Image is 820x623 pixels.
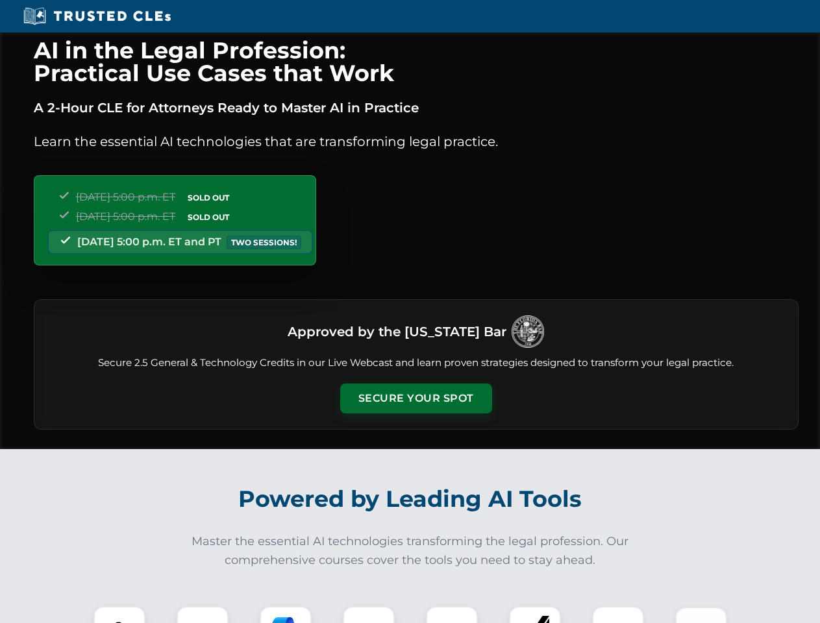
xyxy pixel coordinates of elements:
p: Secure 2.5 General & Technology Credits in our Live Webcast and learn proven strategies designed ... [50,356,782,371]
span: [DATE] 5:00 p.m. ET [76,210,175,223]
button: Secure Your Spot [340,384,492,413]
h1: AI in the Legal Profession: Practical Use Cases that Work [34,39,799,84]
span: SOLD OUT [183,191,234,204]
p: A 2-Hour CLE for Attorneys Ready to Master AI in Practice [34,97,799,118]
p: Master the essential AI technologies transforming the legal profession. Our comprehensive courses... [183,532,638,570]
h2: Powered by Leading AI Tools [51,476,770,522]
img: Logo [512,315,544,348]
p: Learn the essential AI technologies that are transforming legal practice. [34,131,799,152]
h3: Approved by the [US_STATE] Bar [288,320,506,343]
span: SOLD OUT [183,210,234,224]
img: Trusted CLEs [19,6,175,26]
span: [DATE] 5:00 p.m. ET [76,191,175,203]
